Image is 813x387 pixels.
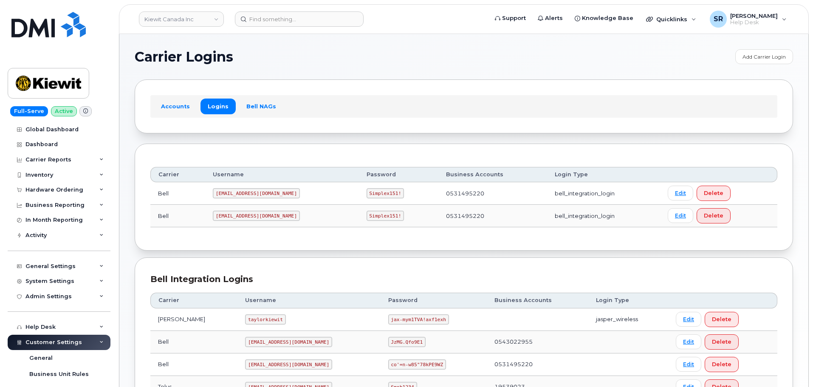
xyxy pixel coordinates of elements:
[438,182,548,205] td: 0531495220
[438,205,548,227] td: 0531495220
[676,334,701,349] a: Edit
[705,357,739,372] button: Delete
[150,293,237,308] th: Carrier
[676,312,701,327] a: Edit
[487,293,588,308] th: Business Accounts
[367,188,404,198] code: Simplex151!
[697,208,731,223] button: Delete
[239,99,283,114] a: Bell NAGs
[704,189,723,197] span: Delete
[388,337,426,347] code: JzMG.Qfo9E1
[245,359,332,370] code: [EMAIL_ADDRESS][DOMAIN_NAME]
[150,205,205,227] td: Bell
[388,359,446,370] code: co'=n-w85"78kPE9WZ
[668,186,693,201] a: Edit
[704,212,723,220] span: Delete
[200,99,236,114] a: Logins
[150,353,237,376] td: Bell
[237,293,380,308] th: Username
[150,308,237,331] td: [PERSON_NAME]
[712,360,731,368] span: Delete
[697,186,731,201] button: Delete
[776,350,807,381] iframe: Messenger Launcher
[735,49,793,64] a: Add Carrier Login
[245,337,332,347] code: [EMAIL_ADDRESS][DOMAIN_NAME]
[487,331,588,353] td: 0543022955
[676,357,701,372] a: Edit
[588,293,668,308] th: Login Type
[150,273,777,285] div: Bell Integration Logins
[487,353,588,376] td: 0531495220
[547,182,660,205] td: bell_integration_login
[367,211,404,221] code: Simplex151!
[150,331,237,353] td: Bell
[705,312,739,327] button: Delete
[547,167,660,182] th: Login Type
[712,315,731,323] span: Delete
[245,314,285,325] code: taylorkiewit
[213,188,300,198] code: [EMAIL_ADDRESS][DOMAIN_NAME]
[547,205,660,227] td: bell_integration_login
[712,338,731,346] span: Delete
[213,211,300,221] code: [EMAIL_ADDRESS][DOMAIN_NAME]
[438,167,548,182] th: Business Accounts
[154,99,197,114] a: Accounts
[588,308,668,331] td: jasper_wireless
[150,167,205,182] th: Carrier
[381,293,487,308] th: Password
[388,314,449,325] code: jax-mym1TVA!axf1exh
[135,51,233,63] span: Carrier Logins
[150,182,205,205] td: Bell
[668,208,693,223] a: Edit
[359,167,438,182] th: Password
[705,334,739,350] button: Delete
[205,167,359,182] th: Username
